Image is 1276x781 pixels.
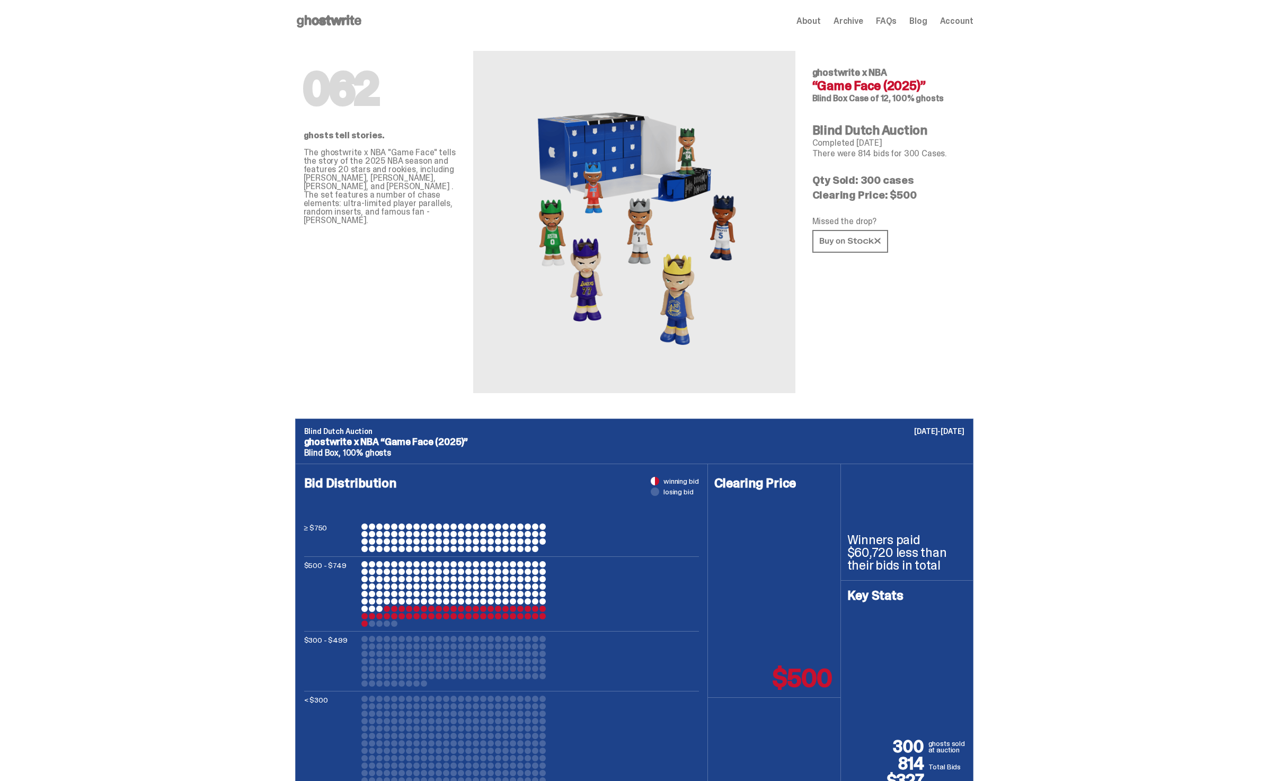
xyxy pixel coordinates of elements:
p: Completed [DATE] [812,139,965,147]
p: ghostwrite x NBA “Game Face (2025)” [304,437,964,447]
p: 814 [847,755,928,772]
span: 100% ghosts [343,447,391,458]
span: Blind Box [812,93,848,104]
p: ghosts tell stories. [304,131,456,140]
p: $300 - $499 [304,636,357,687]
p: ≥ $750 [304,523,357,552]
h4: Key Stats [847,589,967,602]
p: ghosts sold at auction [928,740,967,755]
p: Winners paid $60,720 less than their bids in total [847,534,967,572]
p: [DATE]-[DATE] [914,428,964,435]
p: $500 - $749 [304,561,357,627]
a: About [796,17,821,25]
a: Account [940,17,973,25]
span: winning bid [663,477,698,485]
p: Total Bids [928,761,967,772]
h4: Bid Distribution [304,477,699,523]
a: FAQs [876,17,897,25]
span: ghostwrite x NBA [812,66,887,79]
span: Case of 12, 100% ghosts [849,93,944,104]
a: Blog [909,17,927,25]
p: 300 [847,738,928,755]
h4: Clearing Price [714,477,834,490]
p: There were 814 bids for 300 Cases. [812,149,965,158]
h1: 062 [304,68,456,110]
img: NBA&ldquo;Game Face (2025)&rdquo; [518,76,751,368]
a: Archive [834,17,863,25]
span: losing bid [663,488,694,495]
h4: Blind Dutch Auction [812,124,965,137]
p: The ghostwrite x NBA "Game Face" tells the story of the 2025 NBA season and features 20 stars and... [304,148,456,225]
p: Missed the drop? [812,217,965,226]
p: Qty Sold: 300 cases [812,175,965,185]
span: Blind Box, [304,447,341,458]
p: Blind Dutch Auction [304,428,964,435]
p: Clearing Price: $500 [812,190,965,200]
h4: “Game Face (2025)” [812,79,965,92]
p: $500 [773,665,831,691]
